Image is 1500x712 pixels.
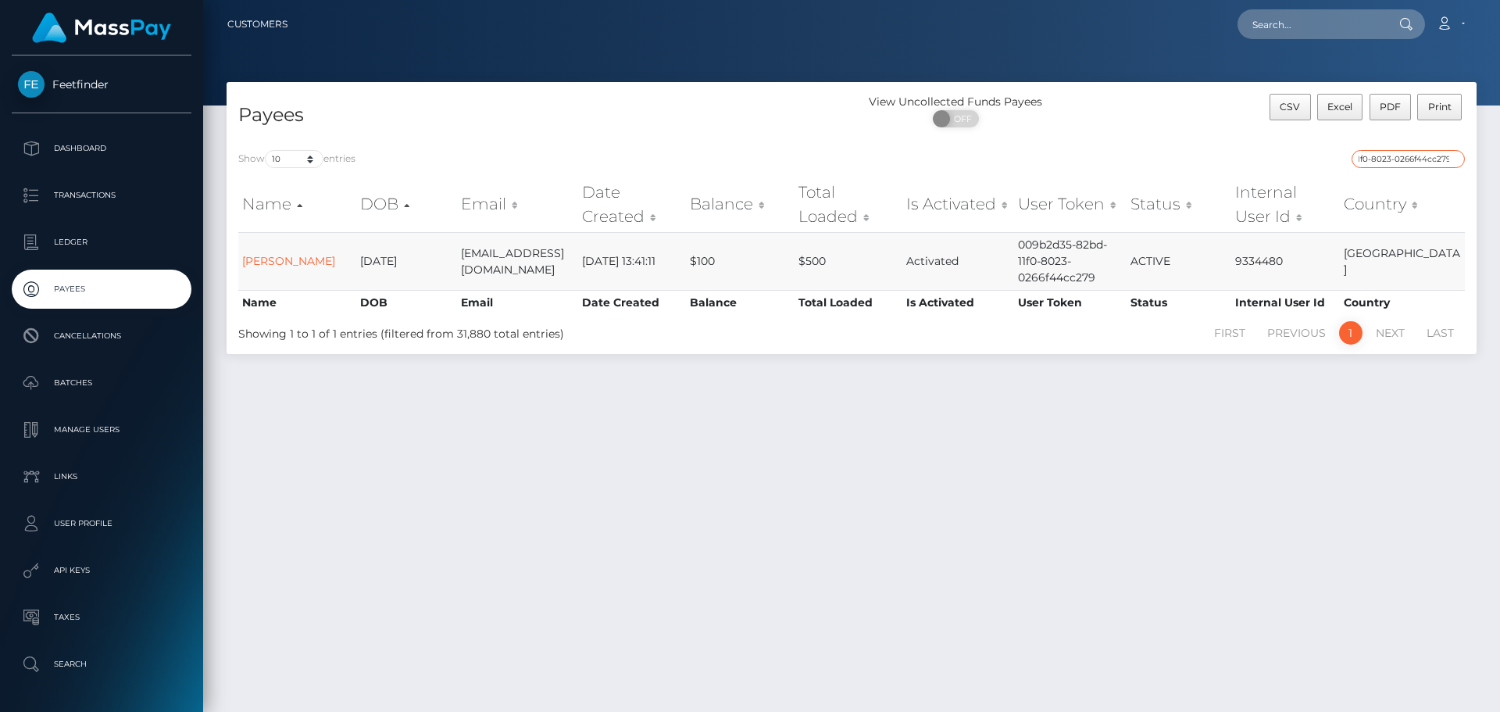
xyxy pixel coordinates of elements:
a: Batches [12,363,191,403]
th: Internal User Id [1231,290,1339,315]
a: User Profile [12,504,191,543]
p: Dashboard [18,137,185,160]
th: Date Created: activate to sort column ascending [578,177,687,232]
p: User Profile [18,512,185,535]
span: OFF [941,110,980,127]
a: [PERSON_NAME] [242,254,335,268]
th: Is Activated: activate to sort column ascending [902,177,1014,232]
td: 9334480 [1231,232,1339,290]
div: View Uncollected Funds Payees [852,94,1060,110]
th: Email: activate to sort column ascending [457,177,578,232]
th: DOB [356,290,457,315]
th: Name [238,290,356,315]
a: Search [12,645,191,684]
span: Print [1428,101,1452,113]
p: Taxes [18,606,185,629]
a: Ledger [12,223,191,262]
th: Total Loaded [795,290,902,315]
p: Transactions [18,184,185,207]
input: Search... [1237,9,1384,39]
span: Excel [1327,101,1352,113]
th: Email [457,290,578,315]
td: ACTIVE [1127,232,1231,290]
td: $500 [795,232,902,290]
p: Ledger [18,231,185,254]
th: User Token [1014,290,1127,315]
img: Feetfinder [18,71,45,98]
button: Print [1417,94,1462,120]
td: $100 [686,232,795,290]
a: Customers [227,8,287,41]
img: MassPay Logo [32,13,171,43]
p: Batches [18,371,185,395]
div: Showing 1 to 1 of 1 entries (filtered from 31,880 total entries) [238,320,736,342]
a: Manage Users [12,410,191,449]
th: Internal User Id: activate to sort column ascending [1231,177,1339,232]
a: Dashboard [12,129,191,168]
span: Feetfinder [12,77,191,91]
th: Status [1127,290,1231,315]
td: [DATE] [356,232,457,290]
th: Date Created [578,290,687,315]
td: Activated [902,232,1014,290]
th: Balance [686,290,795,315]
select: Showentries [265,150,323,168]
p: Payees [18,277,185,301]
a: 1 [1339,321,1362,345]
a: Cancellations [12,317,191,356]
th: Is Activated [902,290,1014,315]
span: CSV [1280,101,1300,113]
h4: Payees [238,102,840,129]
input: Search transactions [1352,150,1465,168]
a: Transactions [12,176,191,215]
th: DOB: activate to sort column descending [356,177,457,232]
button: Excel [1317,94,1363,120]
p: API Keys [18,559,185,582]
th: Country: activate to sort column ascending [1340,177,1465,232]
button: CSV [1270,94,1311,120]
a: Payees [12,270,191,309]
p: Links [18,465,185,488]
td: 009b2d35-82bd-11f0-8023-0266f44cc279 [1014,232,1127,290]
th: Name: activate to sort column ascending [238,177,356,232]
a: Taxes [12,598,191,637]
p: Cancellations [18,324,185,348]
th: Total Loaded: activate to sort column ascending [795,177,902,232]
p: Search [18,653,185,676]
th: User Token: activate to sort column ascending [1014,177,1127,232]
th: Balance: activate to sort column ascending [686,177,795,232]
td: [GEOGRAPHIC_DATA] [1340,232,1465,290]
button: PDF [1370,94,1412,120]
th: Status: activate to sort column ascending [1127,177,1231,232]
a: Links [12,457,191,496]
td: [EMAIL_ADDRESS][DOMAIN_NAME] [457,232,578,290]
a: API Keys [12,551,191,590]
label: Show entries [238,150,355,168]
p: Manage Users [18,418,185,442]
td: [DATE] 13:41:11 [578,232,687,290]
span: PDF [1380,101,1401,113]
th: Country [1340,290,1465,315]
